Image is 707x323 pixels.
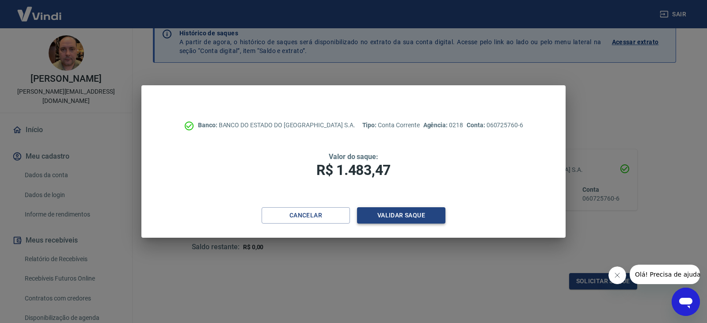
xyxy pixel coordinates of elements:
[423,121,463,130] p: 0218
[362,122,378,129] span: Tipo:
[467,122,487,129] span: Conta:
[467,121,523,130] p: 060725760-6
[608,266,626,284] iframe: Fechar mensagem
[198,121,355,130] p: BANCO DO ESTADO DO [GEOGRAPHIC_DATA] S.A.
[316,162,391,179] span: R$ 1.483,47
[329,152,378,161] span: Valor do saque:
[5,6,74,13] span: Olá! Precisa de ajuda?
[198,122,219,129] span: Banco:
[262,207,350,224] button: Cancelar
[423,122,449,129] span: Agência:
[630,265,700,284] iframe: Mensagem da empresa
[357,207,445,224] button: Validar saque
[672,288,700,316] iframe: Botão para abrir a janela de mensagens
[362,121,420,130] p: Conta Corrente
